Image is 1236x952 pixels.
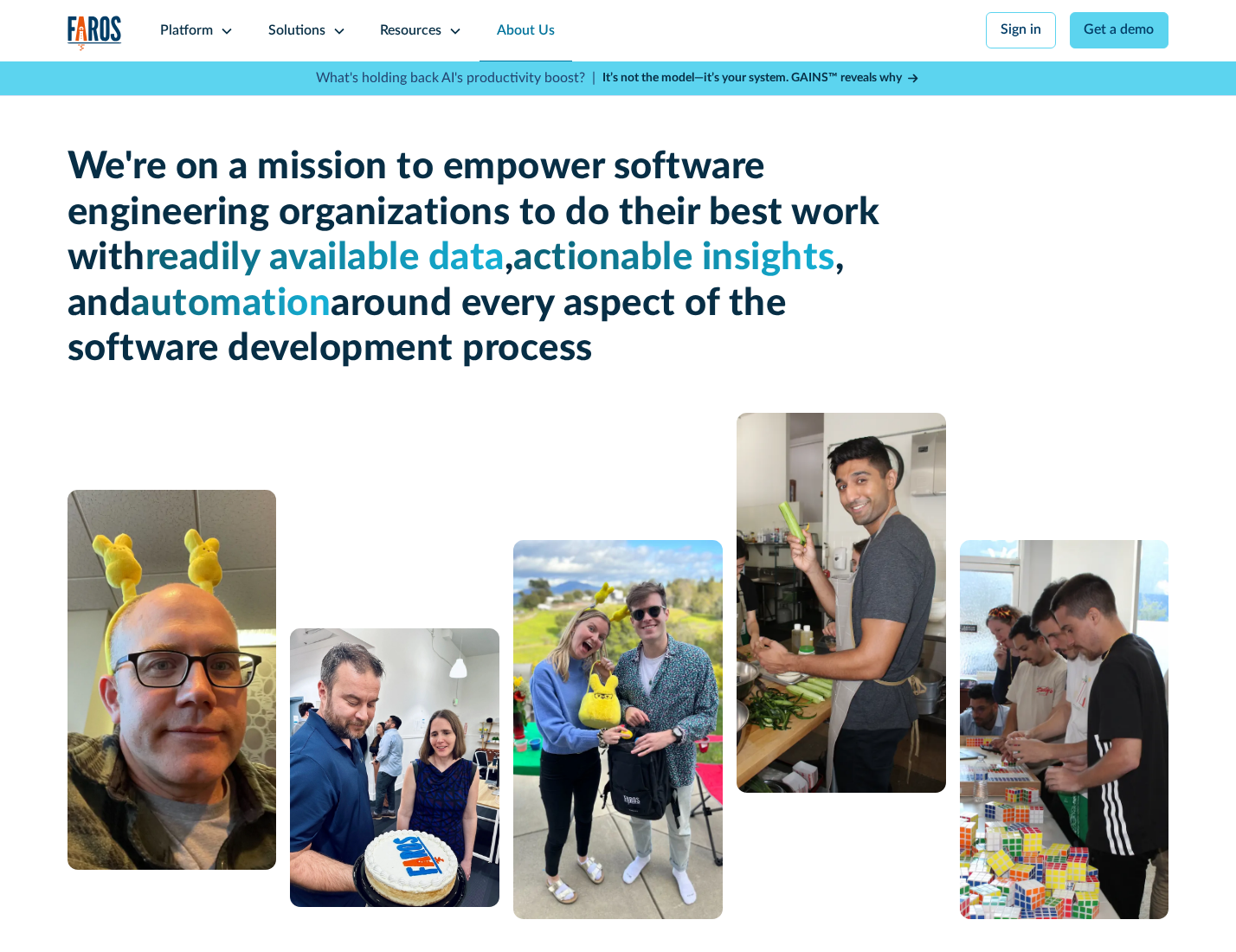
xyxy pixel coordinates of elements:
span: readily available data [145,239,505,277]
a: Sign in [986,12,1056,48]
img: 5 people constructing a puzzle from Rubik's cubes [960,540,1169,919]
a: home [68,16,123,51]
a: Get a demo [1070,12,1169,48]
img: man cooking with celery [737,413,946,793]
span: automation [131,285,331,323]
a: It’s not the model—it’s your system. GAINS™ reveals why [602,69,921,87]
img: A man with glasses and a bald head wearing a yellow bunny headband. [68,490,277,871]
div: Solutions [268,21,325,42]
h1: We're on a mission to empower software engineering organizations to do their best work with , , a... [68,145,893,372]
img: Logo of the analytics and reporting company Faros. [68,16,123,51]
p: What's holding back AI's productivity boost? | [316,68,595,89]
div: Resources [380,21,441,42]
img: A man and a woman standing next to each other. [513,540,723,919]
span: actionable insights [513,239,835,277]
strong: It’s not the model—it’s your system. GAINS™ reveals why [602,72,902,84]
div: Platform [160,21,213,42]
